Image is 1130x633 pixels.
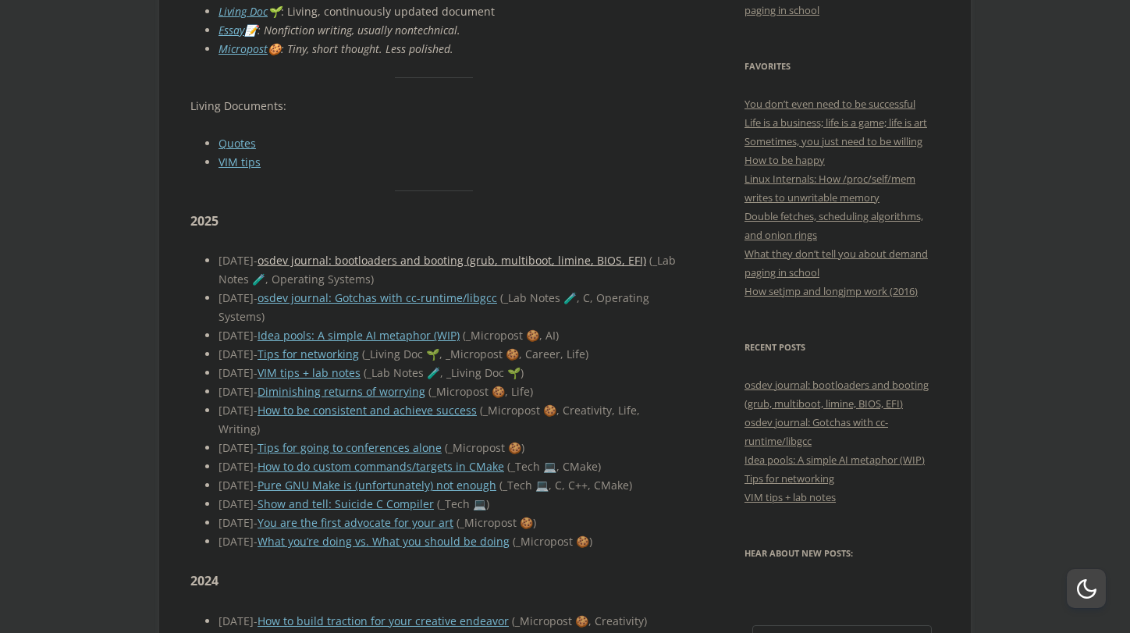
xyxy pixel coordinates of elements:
span: - [254,253,258,268]
span: - [254,496,258,511]
span: ( [649,253,652,268]
a: You don’t even need to be successful [744,97,915,111]
em: 🌱 [219,4,281,19]
span: _Tech 💻 [437,496,489,511]
a: How to be happy [744,153,825,167]
span: ) [629,478,632,493]
span: ) [521,365,524,380]
span: [DATE] [219,328,258,343]
a: Micropost [219,41,268,56]
span: ) [371,272,374,286]
a: Show and tell: Suicide C Compiler [258,496,434,511]
span: ( [445,440,448,455]
a: Tips for going to conferences alone [258,440,442,455]
span: ( [457,515,460,530]
a: Double fetches, scheduling algorithms, and onion rings [744,209,923,242]
span: ) [556,328,559,343]
a: How to be consistent and achieve success [258,403,477,418]
a: osdev journal: Gotchas with cc-runtime/libgcc [744,415,888,448]
span: _Micropost 🍪, Creativity [512,613,647,628]
span: ( [480,403,483,418]
span: ( [513,534,516,549]
a: Pure GNU Make is (unfortunately) not enough [258,478,496,493]
a: What you’re doing vs. What you should be doing [258,534,510,549]
span: ( [507,459,510,474]
span: [DATE] [219,365,258,380]
h3: Favorites [744,57,940,76]
p: Living Documents: [190,97,678,116]
a: Quotes [219,136,256,151]
span: _Living Doc 🌱, _Micropost 🍪, Career, Life [362,347,588,361]
a: Sometimes, you just need to be willing [744,134,922,148]
span: [DATE] [219,534,258,549]
a: VIM tips + lab notes [744,490,836,504]
a: What they don’t tell you about demand paging in school [744,247,928,279]
span: - [254,478,258,493]
span: ) [589,534,592,549]
a: osdev journal: bootloaders and booting (grub, multiboot, limine, BIOS, EFI) [258,253,646,268]
h3: Recent Posts [744,338,940,357]
span: ) [486,496,489,511]
span: _Micropost 🍪, Life [428,384,533,399]
span: [DATE] [219,459,258,474]
span: ( [499,478,503,493]
span: _Tech 💻, CMake [507,459,601,474]
span: [DATE] [219,613,258,628]
h3: Hear about new posts: [744,544,940,563]
a: VIM tips [219,155,261,169]
a: How to build traction for your creative endeavor [258,613,509,628]
a: Idea pools: A simple AI metaphor (WIP) [744,453,925,467]
h3: 2025 [190,210,678,233]
span: [DATE] [219,384,258,399]
li: : Living, continuously updated document [219,2,678,21]
span: ( [364,365,367,380]
span: ( [463,328,466,343]
a: How to do custom commands/targets in CMake [258,459,504,474]
span: - [254,403,258,418]
span: - [254,440,258,455]
a: osdev journal: bootloaders and booting (grub, multiboot, limine, BIOS, EFI) [744,378,929,411]
a: Idea pools: A simple AI metaphor (WIP) [258,328,460,343]
span: ) [644,613,647,628]
span: [DATE] [219,347,258,361]
span: _Micropost 🍪 [513,534,592,549]
a: VIM tips + lab notes [258,365,361,380]
h3: 2024 [190,570,678,593]
span: _Micropost 🍪 [457,515,536,530]
a: osdev journal: Gotchas with cc-runtime/libgcc [258,290,497,305]
span: - [254,290,258,305]
span: ) [530,384,533,399]
span: _Lab Notes 🧪, _Living Doc 🌱 [364,365,524,380]
a: You are the first advocate for your art [258,515,453,530]
span: ( [512,613,515,628]
span: - [254,459,258,474]
span: - [254,534,258,549]
span: ) [585,347,588,361]
span: [DATE] [219,403,258,418]
span: - [254,365,258,380]
span: - [254,613,258,628]
span: ) [521,440,524,455]
li: 📝: Nonfiction writing, usually nontechnical. [219,21,678,40]
span: [DATE] [219,290,258,305]
span: _Micropost 🍪 [445,440,524,455]
span: - [254,328,258,343]
span: _Micropost 🍪, AI [463,328,559,343]
span: ( [500,290,503,305]
span: [DATE] [219,478,258,493]
span: ) [533,515,536,530]
span: ( [428,384,432,399]
span: ) [257,421,260,436]
span: _Tech 💻, C, C++, CMake [499,478,632,493]
span: - [254,515,258,530]
span: ( [437,496,440,511]
a: Living Doc [219,4,268,19]
span: ) [598,459,601,474]
a: How setjmp and longjmp work (2016) [744,284,918,298]
a: Diminishing returns of worrying [258,384,425,399]
span: ( [362,347,365,361]
a: Life is a business; life is a game; life is art [744,116,927,130]
li: 🍪: Tiny, short thought. Less polished. [219,40,678,59]
a: Tips for networking [744,471,834,485]
span: [DATE] [219,496,258,511]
